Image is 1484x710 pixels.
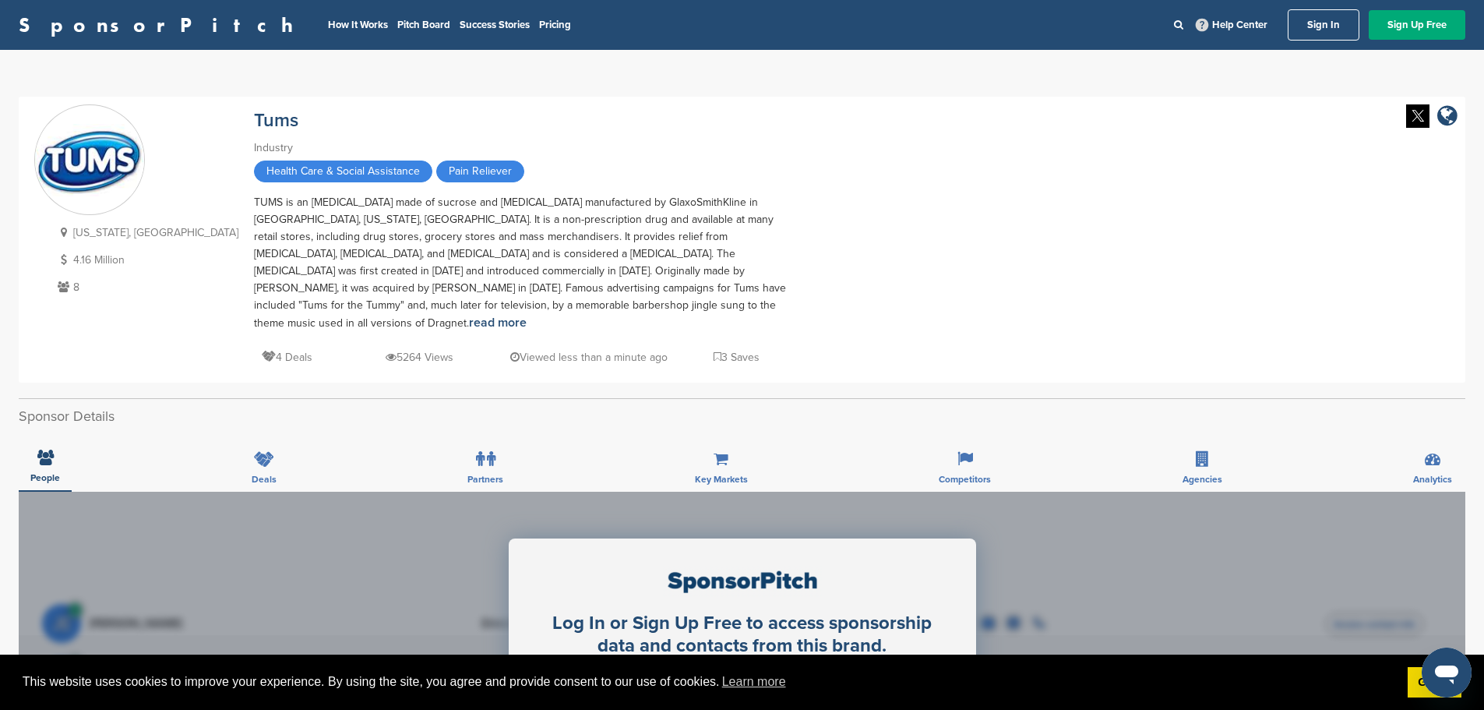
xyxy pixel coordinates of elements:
[23,670,1395,694] span: This website uses cookies to improve your experience. By using the site, you agree and provide co...
[695,475,748,484] span: Key Markets
[1422,648,1472,698] iframe: Button to launch messaging window
[1408,667,1461,698] a: dismiss cookie message
[19,15,303,35] a: SponsorPitch
[939,475,991,484] span: Competitors
[254,161,432,182] span: Health Care & Social Assistance
[254,194,799,332] div: TUMS is an [MEDICAL_DATA] made of sucrose and [MEDICAL_DATA] manufactured by GlaxoSmithKline in [...
[54,223,238,242] p: [US_STATE], [GEOGRAPHIC_DATA]
[397,19,450,31] a: Pitch Board
[328,19,388,31] a: How It Works
[436,161,524,182] span: Pain Reliever
[252,475,277,484] span: Deals
[1413,475,1452,484] span: Analytics
[254,109,298,132] a: Tums
[1369,10,1465,40] a: Sign Up Free
[714,348,760,367] p: 3 Saves
[30,473,60,482] span: People
[54,277,238,297] p: 8
[386,348,453,367] p: 5264 Views
[35,124,144,196] img: Sponsorpitch & Tums
[469,315,527,330] a: read more
[54,250,238,270] p: 4.16 Million
[1288,9,1359,41] a: Sign In
[19,406,1465,427] h2: Sponsor Details
[262,348,312,367] p: 4 Deals
[467,475,503,484] span: Partners
[536,613,949,658] div: Log In or Sign Up Free to access sponsorship data and contacts from this brand.
[1193,16,1271,34] a: Help Center
[1406,104,1429,128] img: Twitter white
[1437,104,1458,130] a: company link
[510,348,668,367] p: Viewed less than a minute ago
[720,670,788,694] a: learn more about cookies
[539,19,571,31] a: Pricing
[1183,475,1222,484] span: Agencies
[254,140,799,157] div: Industry
[460,19,530,31] a: Success Stories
